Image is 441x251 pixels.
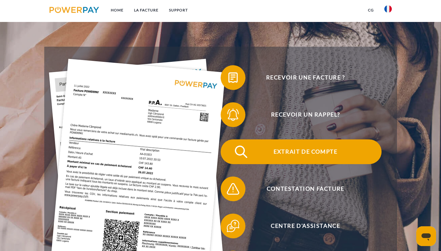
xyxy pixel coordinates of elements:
[50,7,99,13] img: logo-powerpay.svg
[225,70,241,85] img: qb_bill.svg
[221,139,382,164] button: Extrait de compte
[225,107,241,122] img: qb_bell.svg
[129,5,164,16] a: LA FACTURE
[230,214,381,238] span: Centre d'assistance
[233,144,249,160] img: qb_search.svg
[230,102,381,127] span: Recevoir un rappel?
[225,218,241,234] img: qb_help.svg
[230,65,381,90] span: Recevoir une facture ?
[106,5,129,16] a: Home
[225,181,241,197] img: qb_warning.svg
[221,102,382,127] button: Recevoir un rappel?
[221,214,382,238] button: Centre d'assistance
[221,177,382,201] button: Contestation Facture
[164,5,193,16] a: Support
[230,177,381,201] span: Contestation Facture
[230,139,381,164] span: Extrait de compte
[416,226,436,246] iframe: Bouton de lancement de la fenêtre de messagerie
[363,5,379,16] a: CG
[221,65,382,90] button: Recevoir une facture ?
[384,5,392,13] img: fr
